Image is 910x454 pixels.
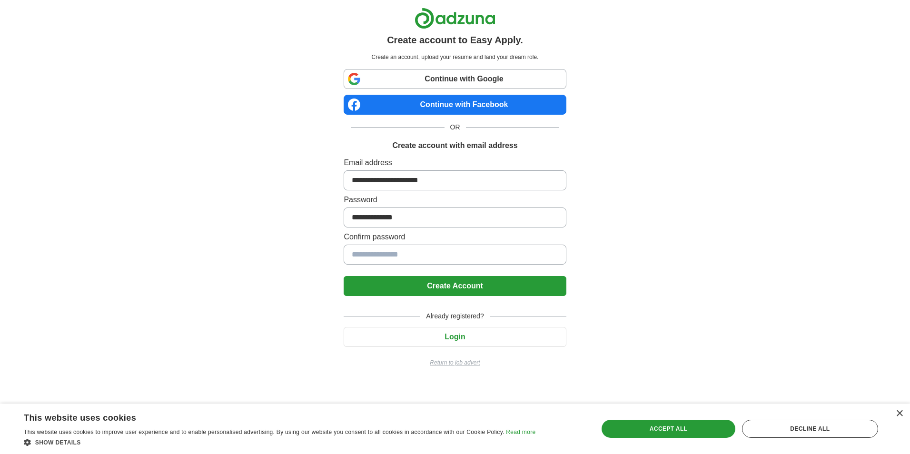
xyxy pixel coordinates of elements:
[344,231,566,243] label: Confirm password
[420,311,489,321] span: Already registered?
[602,420,735,438] div: Accept all
[346,53,564,61] p: Create an account, upload your resume and land your dream role.
[415,8,495,29] img: Adzuna logo
[344,157,566,168] label: Email address
[344,327,566,347] button: Login
[344,69,566,89] a: Continue with Google
[392,140,517,151] h1: Create account with email address
[344,333,566,341] a: Login
[344,95,566,115] a: Continue with Facebook
[445,122,466,132] span: OR
[387,33,523,47] h1: Create account to Easy Apply.
[24,429,504,435] span: This website uses cookies to improve user experience and to enable personalised advertising. By u...
[742,420,878,438] div: Decline all
[344,276,566,296] button: Create Account
[896,410,903,417] div: Close
[344,194,566,206] label: Password
[24,437,535,447] div: Show details
[506,429,535,435] a: Read more, opens a new window
[24,409,512,424] div: This website uses cookies
[344,358,566,367] a: Return to job advert
[35,439,81,446] span: Show details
